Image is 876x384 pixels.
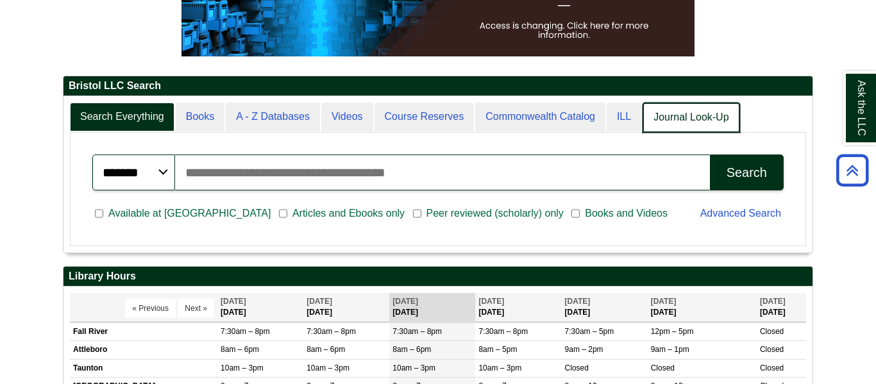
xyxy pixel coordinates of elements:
a: Journal Look-Up [643,103,739,133]
a: Commonwealth Catalog [475,103,605,131]
h2: Bristol LLC Search [63,76,813,96]
span: Closed [760,363,784,372]
th: [DATE] [389,293,475,322]
div: Search [727,165,767,180]
span: 9am – 1pm [651,345,689,354]
span: 7:30am – 8pm [307,327,356,336]
span: Closed [651,363,675,372]
span: Closed [760,327,784,336]
th: [DATE] [757,293,806,322]
span: 7:30am – 8pm [221,327,270,336]
span: 9am – 2pm [565,345,603,354]
input: Books and Videos [571,208,580,219]
a: Course Reserves [375,103,475,131]
button: Next » [178,299,214,318]
th: [DATE] [562,293,648,322]
a: ILL [607,103,641,131]
a: Advanced Search [700,208,781,219]
span: [DATE] [392,297,418,306]
th: [DATE] [217,293,303,322]
span: 7:30am – 5pm [565,327,614,336]
td: Taunton [70,359,217,377]
span: Available at [GEOGRAPHIC_DATA] [103,206,276,221]
th: [DATE] [303,293,389,322]
input: Articles and Ebooks only [279,208,287,219]
span: 8am – 6pm [392,345,431,354]
th: [DATE] [475,293,561,322]
input: Peer reviewed (scholarly) only [413,208,421,219]
span: Articles and Ebooks only [287,206,410,221]
span: [DATE] [760,297,786,306]
input: Available at [GEOGRAPHIC_DATA] [95,208,103,219]
a: Back to Top [832,162,873,179]
a: Videos [321,103,373,131]
span: 10am – 3pm [221,363,264,372]
span: 10am – 3pm [392,363,435,372]
span: [DATE] [478,297,504,306]
span: [DATE] [651,297,677,306]
span: Peer reviewed (scholarly) only [421,206,569,221]
span: 8am – 5pm [478,345,517,354]
th: [DATE] [648,293,757,322]
a: Books [176,103,224,131]
span: 8am – 6pm [221,345,259,354]
span: Books and Videos [580,206,673,221]
span: Closed [565,363,589,372]
span: Closed [760,345,784,354]
span: 10am – 3pm [307,363,350,372]
td: Fall River [70,323,217,341]
span: 7:30am – 8pm [392,327,442,336]
span: [DATE] [221,297,246,306]
span: 10am – 3pm [478,363,521,372]
td: Attleboro [70,341,217,359]
button: Search [710,154,784,190]
span: [DATE] [565,297,591,306]
h2: Library Hours [63,267,813,287]
a: Search Everything [70,103,174,131]
span: 8am – 6pm [307,345,345,354]
button: « Previous [125,299,176,318]
span: [DATE] [307,297,332,306]
a: A - Z Databases [226,103,320,131]
span: 12pm – 5pm [651,327,694,336]
span: 7:30am – 8pm [478,327,528,336]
